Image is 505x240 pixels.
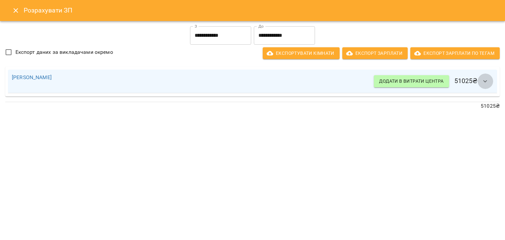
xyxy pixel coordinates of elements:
span: Експорт Зарплати по тегам [416,49,494,57]
h6: 51025 ₴ [374,74,493,89]
button: Додати в витрати центра [374,75,449,87]
button: Експорт Зарплати [342,47,408,59]
span: Експорт Зарплати [348,49,402,57]
button: Експортувати кімнати [263,47,340,59]
span: Додати в витрати центра [379,77,444,85]
h6: Розрахувати ЗП [24,5,497,15]
span: Експортувати кімнати [268,49,334,57]
button: Close [8,3,24,18]
button: Експорт Зарплати по тегам [410,47,500,59]
p: 51025 ₴ [5,102,500,110]
span: Експорт даних за викладачами окремо [15,48,113,56]
a: [PERSON_NAME] [12,74,52,80]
